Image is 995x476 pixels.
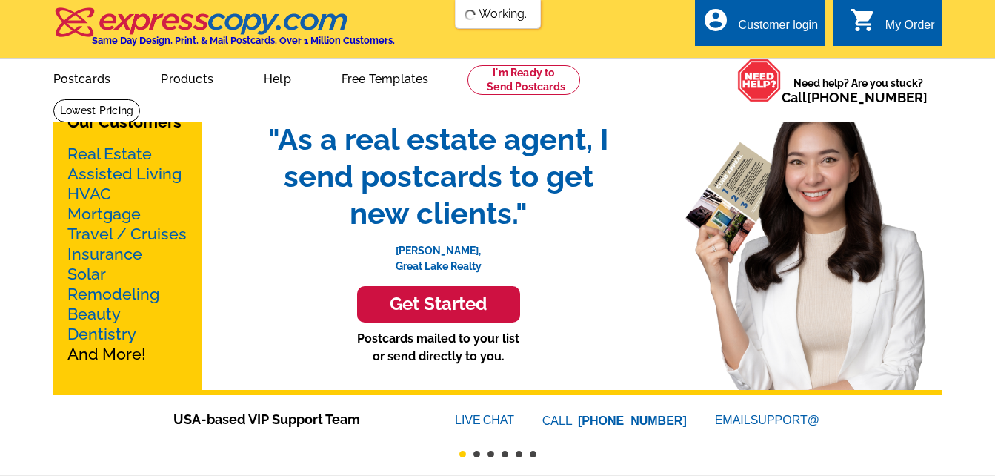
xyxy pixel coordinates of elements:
a: Remodeling [67,285,159,303]
button: 3 of 6 [487,451,494,457]
h4: Same Day Design, Print, & Mail Postcards. Over 1 Million Customers. [92,35,395,46]
a: Travel / Cruises [67,225,187,243]
font: LIVE [455,411,483,429]
a: Products [137,60,237,95]
a: Get Started [253,286,624,323]
i: shopping_cart [850,7,876,33]
p: And More! [67,144,187,364]
span: "As a real estate agent, I send postcards to get new clients." [253,121,624,232]
a: account_circle Customer login [702,16,818,35]
a: Solar [67,265,106,283]
a: Insurance [67,245,142,263]
button: 5 of 6 [516,451,522,457]
img: loading... [464,9,476,21]
a: EMAILSUPPORT@ [715,414,822,426]
a: Postcards [30,60,135,95]
span: USA-based VIP Support Team [173,409,410,429]
button: 2 of 6 [473,451,480,457]
i: account_circle [702,7,729,33]
p: [PERSON_NAME], Great Lake Realty [253,232,624,274]
a: Same Day Design, Print, & Mail Postcards. Over 1 Million Customers. [53,18,395,46]
a: Beauty [67,305,121,323]
a: HVAC [67,185,111,203]
a: shopping_cart My Order [850,16,935,35]
span: Call [782,90,928,105]
a: Assisted Living [67,165,182,183]
div: Customer login [738,19,818,39]
h3: Get Started [376,294,502,315]
font: SUPPORT@ [751,411,822,429]
div: My Order [885,19,935,39]
a: Real Estate [67,145,152,163]
button: 1 of 6 [459,451,466,457]
a: Mortgage [67,205,141,223]
span: Need help? Are you stuck? [782,76,935,105]
button: 6 of 6 [530,451,536,457]
a: Help [240,60,315,95]
button: 4 of 6 [502,451,508,457]
a: LIVECHAT [455,414,514,426]
a: [PHONE_NUMBER] [578,414,687,427]
a: Dentistry [67,325,136,343]
a: [PHONE_NUMBER] [807,90,928,105]
font: CALL [542,412,574,430]
img: help [737,59,782,102]
a: Free Templates [318,60,453,95]
p: Postcards mailed to your list or send directly to you. [253,330,624,366]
